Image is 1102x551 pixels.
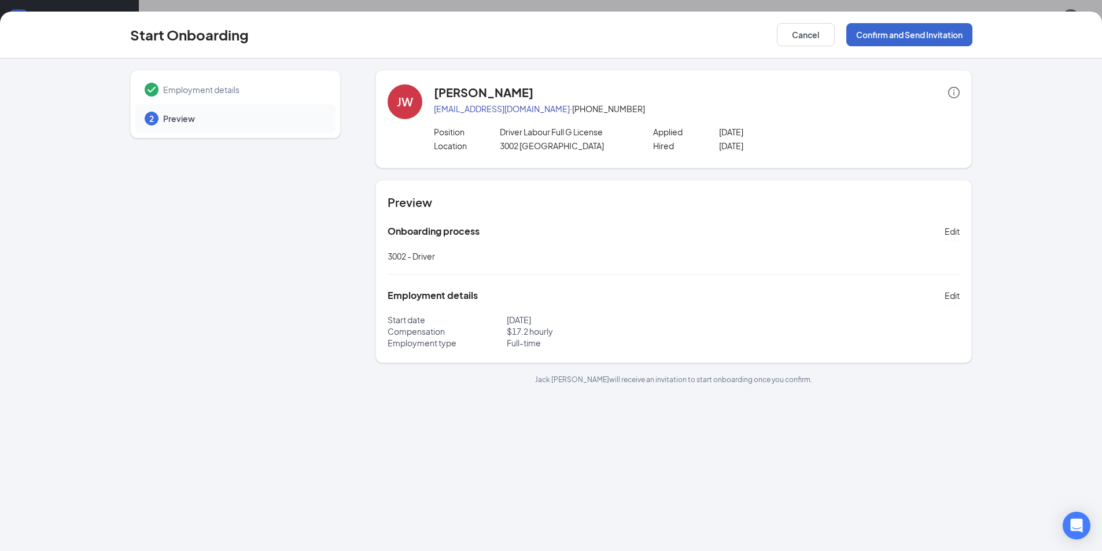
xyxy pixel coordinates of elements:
p: Hired [653,140,719,151]
p: Driver Labour Full G License [500,126,631,138]
button: Edit [945,222,960,241]
p: [DATE] [719,126,850,138]
p: Compensation [388,326,507,337]
p: Location [434,140,500,151]
p: Position [434,126,500,138]
h3: Start Onboarding [130,25,249,45]
span: 2 [149,113,154,124]
p: Jack [PERSON_NAME] will receive an invitation to start onboarding once you confirm. [375,375,972,384]
p: · [PHONE_NUMBER] [434,103,960,114]
div: Open Intercom Messenger [1063,512,1090,539]
h4: [PERSON_NAME] [434,84,533,101]
span: Edit [945,225,960,237]
span: Preview [163,113,324,124]
span: info-circle [948,87,960,98]
p: Employment type [388,337,507,349]
p: 3002 [GEOGRAPHIC_DATA] [500,140,631,151]
p: [DATE] [507,314,674,326]
p: [DATE] [719,140,850,151]
p: $ 17.2 hourly [507,326,674,337]
p: Full-time [507,337,674,349]
span: Employment details [163,84,324,95]
h5: Employment details [388,289,478,302]
span: 3002 - Driver [388,251,435,261]
svg: Checkmark [145,83,159,97]
p: Start date [388,314,507,326]
p: Applied [653,126,719,138]
h5: Onboarding process [388,225,480,238]
button: Cancel [777,23,835,46]
button: Edit [945,286,960,305]
div: JW [397,94,413,110]
h4: Preview [388,194,960,210]
a: [EMAIL_ADDRESS][DOMAIN_NAME] [434,103,570,114]
span: Edit [945,290,960,301]
button: Confirm and Send Invitation [846,23,972,46]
